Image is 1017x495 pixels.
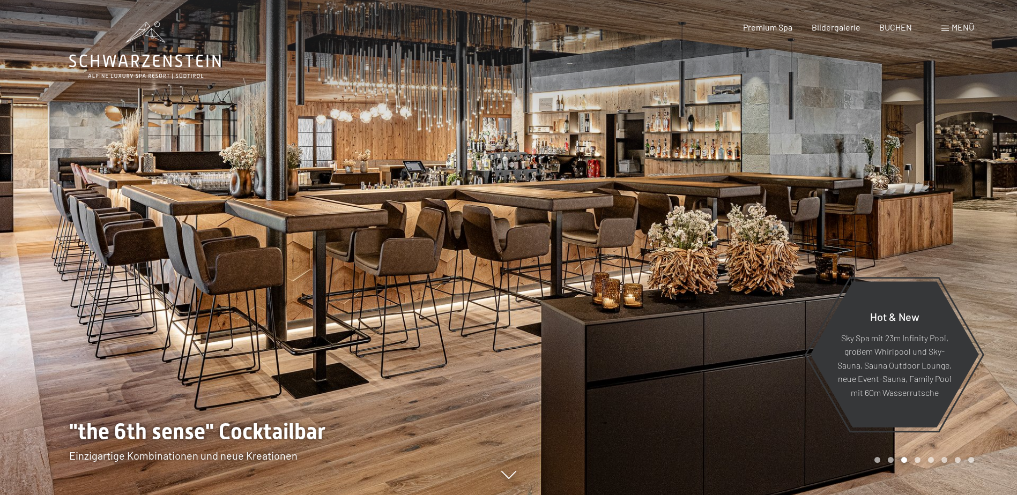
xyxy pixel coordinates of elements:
[871,457,974,463] div: Carousel Pagination
[915,457,921,463] div: Carousel Page 4
[928,457,934,463] div: Carousel Page 5
[812,22,860,32] a: Bildergalerie
[879,22,912,32] a: BUCHEN
[870,310,919,322] span: Hot & New
[836,331,953,399] p: Sky Spa mit 23m Infinity Pool, großem Whirlpool und Sky-Sauna, Sauna Outdoor Lounge, neue Event-S...
[968,457,974,463] div: Carousel Page 8
[941,457,947,463] div: Carousel Page 6
[874,457,880,463] div: Carousel Page 1
[955,457,961,463] div: Carousel Page 7
[743,22,792,32] a: Premium Spa
[901,457,907,463] div: Carousel Page 3 (Current Slide)
[810,281,979,428] a: Hot & New Sky Spa mit 23m Infinity Pool, großem Whirlpool und Sky-Sauna, Sauna Outdoor Lounge, ne...
[888,457,894,463] div: Carousel Page 2
[952,22,974,32] span: Menü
